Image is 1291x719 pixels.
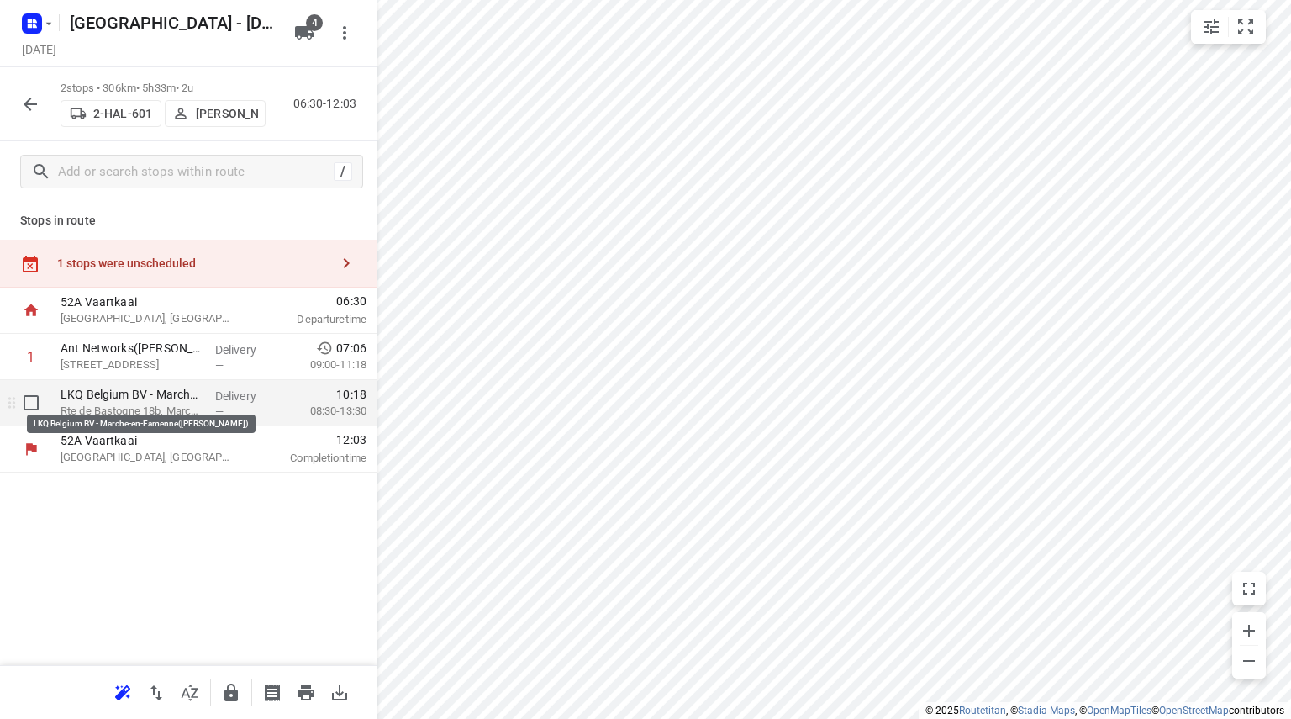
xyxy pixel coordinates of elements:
span: Print route [289,684,323,700]
button: [PERSON_NAME] [165,100,266,127]
p: Ant Networks(Soumaya Aouizagh (Ant Networks)) [61,340,202,357]
div: / [334,162,352,181]
h5: [GEOGRAPHIC_DATA] - [DATE] [63,9,281,36]
p: Departure time [256,311,366,328]
p: 06:30-12:03 [293,95,363,113]
h5: Project date [15,40,63,59]
span: — [215,359,224,372]
p: 2 stops • 306km • 5h33m • 2u [61,81,266,97]
p: [PERSON_NAME] [196,107,258,120]
span: Reverse route [140,684,173,700]
a: OpenStreetMap [1159,705,1229,716]
p: [GEOGRAPHIC_DATA], [GEOGRAPHIC_DATA] [61,310,235,327]
a: OpenMapTiles [1087,705,1151,716]
p: Delivery [215,341,277,358]
p: 52A Vaartkaai [61,432,235,449]
svg: Early [316,340,333,357]
button: 4 [287,16,321,50]
span: 06:30 [256,293,366,309]
span: 12:03 [256,431,366,448]
p: [GEOGRAPHIC_DATA], [GEOGRAPHIC_DATA] [61,449,235,466]
div: small contained button group [1191,10,1266,44]
button: 2-HAL-601 [61,100,161,127]
p: 09:00-11:18 [283,357,366,373]
p: Rte de Bastogne 18b, Marche-en-famenne [61,403,202,420]
span: Sort by time window [173,684,207,700]
span: Reoptimize route [106,684,140,700]
a: Stadia Maps [1018,705,1075,716]
p: Stops in route [20,212,356,230]
button: Fit zoom [1229,10,1262,44]
p: Completion time [256,450,366,467]
span: Download route [323,684,356,700]
p: 08:30-13:30 [283,403,366,420]
button: More [328,16,361,50]
span: Print shipping labels [256,684,289,700]
span: Select [14,386,48,420]
div: 1 stops were unscheduled [57,256,329,270]
a: Routetitan [959,705,1006,716]
div: 1 [27,349,34,365]
p: 2-HAL-601 [93,107,152,120]
p: Delivery [215,388,277,404]
span: 07:06 [336,340,366,357]
input: Add or search stops within route [58,159,334,185]
p: LKQ Belgium BV - Marche-en-Famenne([PERSON_NAME]) [61,386,202,403]
p: [STREET_ADDRESS] [61,357,202,373]
li: © 2025 , © , © © contributors [925,705,1284,716]
span: 10:18 [336,386,366,403]
span: 4 [306,14,323,31]
span: — [215,405,224,418]
p: 52A Vaartkaai [61,293,235,310]
button: Lock route [214,676,248,710]
button: Map settings [1194,10,1228,44]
